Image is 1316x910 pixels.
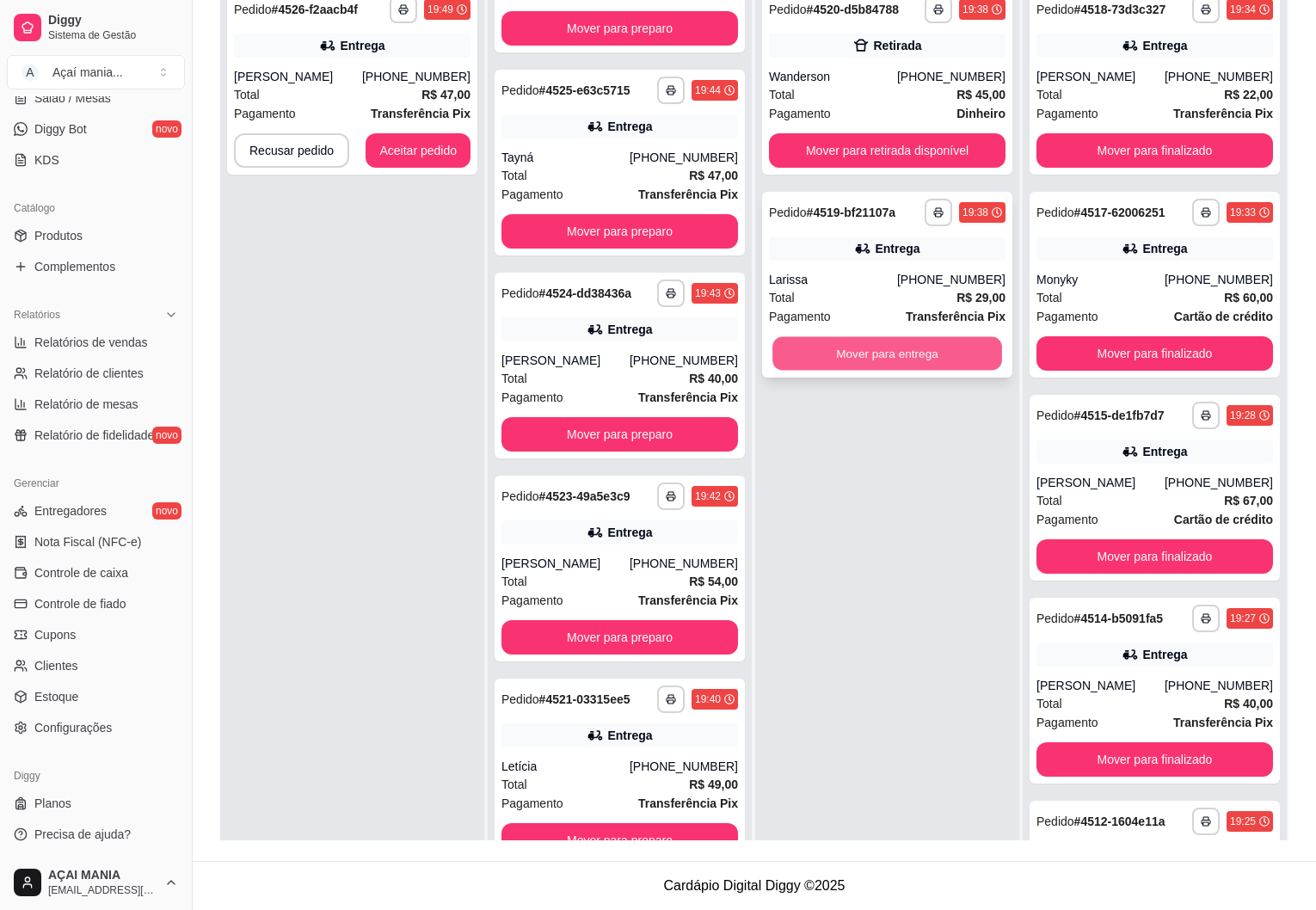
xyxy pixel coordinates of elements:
span: Planos [34,795,71,812]
button: Mover para entrega [772,337,1002,371]
div: Larissa [769,271,897,288]
div: 19:25 [1230,815,1256,828]
div: [PERSON_NAME] [234,68,362,85]
span: Pedido [1036,409,1074,422]
span: Total [1036,85,1062,104]
span: Pedido [769,3,807,16]
span: Total [769,288,795,307]
a: KDS [7,146,185,174]
span: Configurações [34,719,112,736]
span: Pedido [234,3,272,16]
span: Pedido [501,83,539,97]
strong: R$ 60,00 [1224,291,1273,304]
button: Mover para finalizado [1036,336,1273,371]
span: Total [769,85,795,104]
strong: Transferência Pix [1173,107,1273,120]
span: Pagamento [234,104,296,123]
div: Entrega [1142,443,1187,460]
span: Pagamento [501,185,563,204]
span: Pedido [501,286,539,300]
span: Total [1036,288,1062,307]
div: [PERSON_NAME] [501,352,630,369]
span: Produtos [34,227,83,244]
div: 19:38 [962,3,988,16]
div: Entrega [607,524,652,541]
span: Total [1036,694,1062,713]
span: Pedido [501,692,539,706]
div: Açaí mania ... [52,64,123,81]
a: Relatório de fidelidadenovo [7,421,185,449]
div: Letícia [501,758,630,775]
strong: # 4514-b5091fa5 [1074,612,1164,625]
div: [PERSON_NAME] [1036,68,1165,85]
div: [PERSON_NAME] [501,555,630,572]
strong: # 4519-bf21107a [807,206,896,219]
div: Entrega [1142,646,1187,663]
span: Estoque [34,688,78,705]
a: Relatório de mesas [7,390,185,418]
strong: R$ 22,00 [1224,88,1273,101]
a: Estoque [7,683,185,710]
button: Mover para preparo [501,417,738,452]
div: [PHONE_NUMBER] [630,555,738,572]
span: Sistema de Gestão [48,28,178,42]
button: Mover para finalizado [1036,133,1273,168]
a: Planos [7,790,185,817]
div: Wanderson [769,68,897,85]
span: Relatórios de vendas [34,334,148,351]
strong: # 4512-1604e11a [1074,815,1165,828]
a: Controle de caixa [7,559,185,587]
span: Controle de fiado [34,595,126,612]
div: Catálogo [7,194,185,222]
button: Mover para finalizado [1036,539,1273,574]
a: Relatórios de vendas [7,329,185,356]
div: 19:42 [695,489,721,503]
span: Relatórios [14,308,60,322]
strong: Transferência Pix [638,796,738,810]
strong: Transferência Pix [638,188,738,201]
div: Retirada [873,37,921,54]
span: Cupons [34,626,76,643]
span: Diggy Bot [34,120,87,138]
strong: # 4515-de1fb7d7 [1074,409,1165,422]
span: Pagamento [1036,510,1098,529]
div: Tayná [501,149,630,166]
div: Entrega [340,37,384,54]
span: Total [501,166,527,185]
button: Mover para preparo [501,214,738,249]
span: Pagamento [501,591,563,610]
div: Diggy [7,762,185,790]
span: Pagamento [1036,104,1098,123]
span: KDS [34,151,59,169]
a: Diggy Botnovo [7,115,185,143]
div: 19:49 [427,3,453,16]
span: Nota Fiscal (NFC-e) [34,533,141,550]
span: Total [501,369,527,388]
strong: R$ 47,00 [689,169,738,182]
div: [PHONE_NUMBER] [630,149,738,166]
span: Controle de caixa [34,564,128,581]
strong: # 4525-e63c5715 [539,83,630,97]
div: [PHONE_NUMBER] [1165,677,1273,694]
div: [PHONE_NUMBER] [1165,474,1273,491]
strong: Transferência Pix [1173,716,1273,729]
span: Pagamento [1036,713,1098,732]
div: 19:28 [1230,409,1256,422]
div: 19:34 [1230,3,1256,16]
span: Pedido [1036,3,1074,16]
strong: # 4526-f2aacb4f [272,3,358,16]
strong: Transferência Pix [371,107,470,120]
div: Entrega [1142,37,1187,54]
span: Pagamento [501,794,563,813]
strong: R$ 29,00 [956,291,1005,304]
strong: R$ 40,00 [1224,697,1273,710]
span: Entregadores [34,502,107,520]
span: Diggy [48,13,178,28]
button: Mover para preparo [501,620,738,655]
strong: R$ 49,00 [689,778,738,791]
span: AÇAI MANIA [48,868,157,883]
span: Precisa de ajuda? [34,826,131,843]
div: 19:40 [695,692,721,706]
strong: # 4523-49a5e3c9 [539,489,630,503]
strong: # 4520-d5b84788 [807,3,899,16]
